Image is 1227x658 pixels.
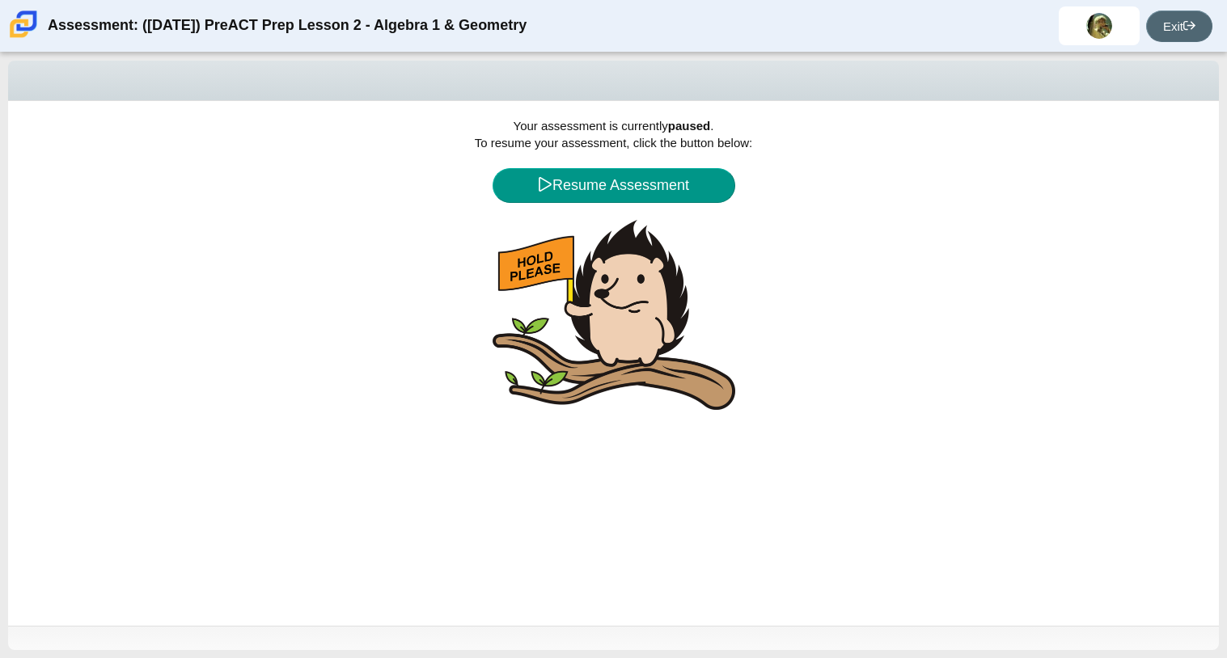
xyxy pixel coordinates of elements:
img: hedgehog-hold-please.png [493,220,735,410]
span: : [475,119,753,412]
img: Carmen School of Science & Technology [6,7,40,41]
button: Resume Assessment [493,168,735,203]
img: elijah.flores.omWxvb [1086,13,1112,39]
a: Carmen School of Science & Technology [6,30,40,44]
span: Your assessment is currently . To resume your assessment, click the button below [475,119,749,150]
b: paused [668,119,711,133]
a: Exit [1146,11,1212,42]
div: Assessment: ([DATE]) PreACT Prep Lesson 2 - Algebra 1 & Geometry [48,6,527,45]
